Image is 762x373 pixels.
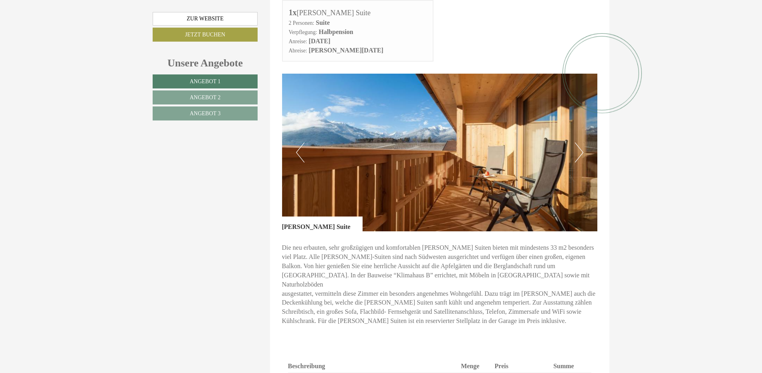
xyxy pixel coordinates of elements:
small: Anreise: [289,38,307,44]
th: Preis [492,360,550,373]
button: Next [575,142,583,162]
b: Halbpension [319,28,353,35]
th: Summe [550,360,591,373]
th: Menge [458,360,491,373]
button: Previous [296,142,304,162]
small: Verpflegung: [289,29,317,35]
b: Suite [316,19,330,26]
p: Die neu erbauten, sehr großzügigen und komfortablen [PERSON_NAME] Suiten bieten mit mindestens 33... [282,243,598,326]
b: 1x [289,8,297,17]
b: [PERSON_NAME][DATE] [309,47,383,54]
img: image [282,74,598,231]
span: Angebot 3 [189,110,220,116]
b: [DATE] [309,38,331,44]
span: Angebot 1 [189,78,220,84]
small: 2 Personen: [289,20,314,26]
th: Beschreibung [288,360,458,373]
div: Unsere Angebote [153,56,258,70]
div: [PERSON_NAME] Suite [282,217,363,232]
span: Angebot 2 [189,94,220,100]
a: Jetzt buchen [153,28,258,42]
a: Zur Website [153,12,258,26]
small: Abreise: [289,48,307,54]
div: [PERSON_NAME] Suite [289,7,427,18]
